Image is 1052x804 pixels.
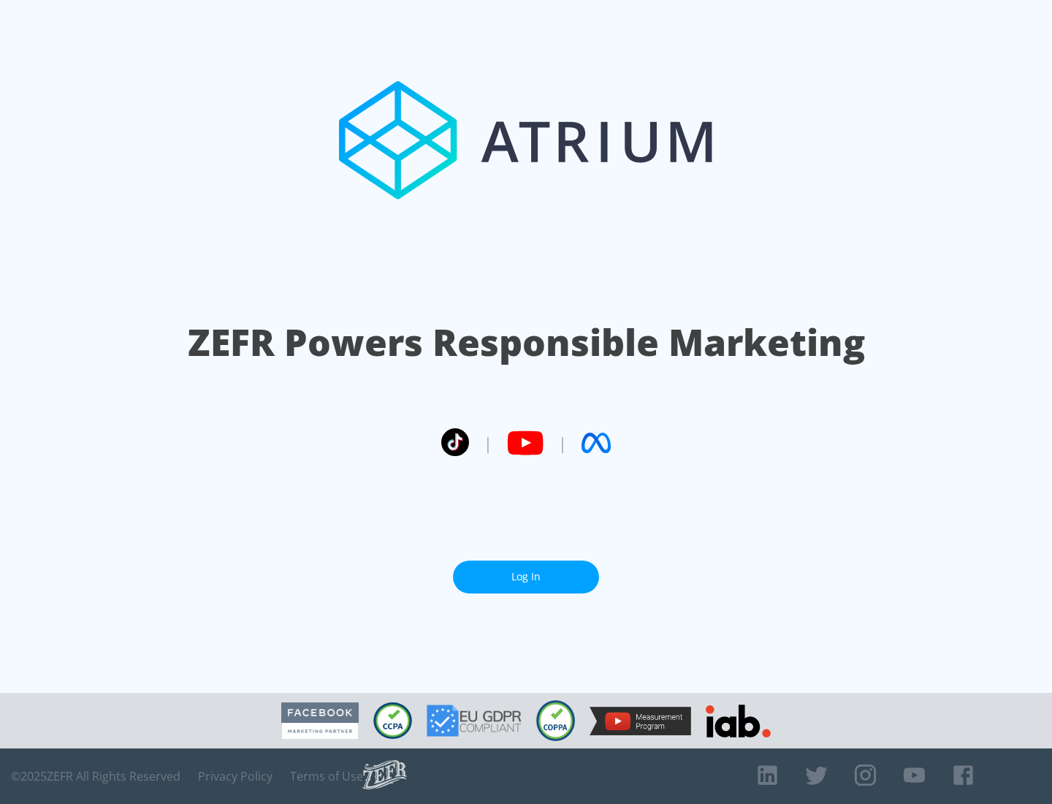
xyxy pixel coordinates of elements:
img: YouTube Measurement Program [590,707,691,735]
h1: ZEFR Powers Responsible Marketing [188,317,865,368]
span: © 2025 ZEFR All Rights Reserved [11,769,180,784]
img: Facebook Marketing Partner [281,702,359,740]
a: Terms of Use [290,769,363,784]
img: IAB [706,705,771,737]
img: GDPR Compliant [427,705,522,737]
span: | [484,432,492,454]
span: | [558,432,567,454]
img: COPPA Compliant [536,700,575,741]
a: Privacy Policy [198,769,272,784]
a: Log In [453,561,599,593]
img: CCPA Compliant [373,702,412,739]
